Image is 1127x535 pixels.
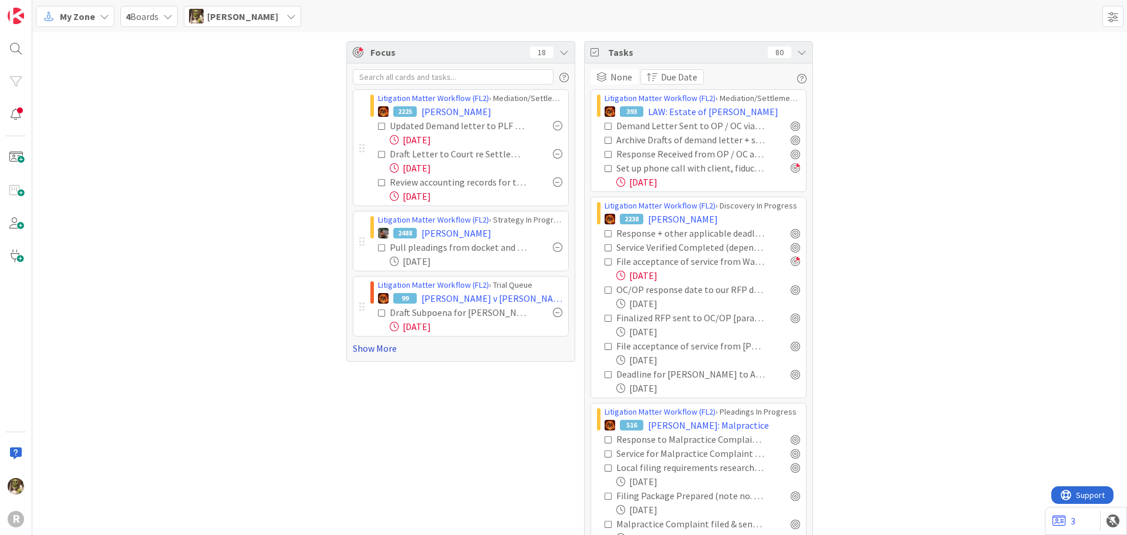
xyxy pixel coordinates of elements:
a: Litigation Matter Workflow (FL2) [378,93,489,103]
div: Demand Letter Sent to OP / OC via US Mail + Email [616,119,765,133]
div: 393 [620,106,643,117]
img: Visit kanbanzone.com [8,8,24,24]
div: [DATE] [390,133,562,147]
div: [DATE] [616,297,800,311]
div: [DATE] [390,189,562,203]
div: [DATE] [616,503,800,517]
div: 2225 [393,106,417,117]
span: [PERSON_NAME] [207,9,278,23]
div: Response + other applicable deadlines calendared [616,226,765,240]
img: TR [378,106,389,117]
img: TR [605,420,615,430]
span: None [610,70,632,84]
div: › Mediation/Settlement in Progress [605,92,800,105]
input: Search all cards and tasks... [353,69,554,85]
div: Deadline for [PERSON_NAME] to Answer Complaint : [DATE] [616,367,765,381]
div: [DATE] [616,268,800,282]
div: Malpractice Complaint filed & sent out for Service [paralegal] by [DATE] [616,517,765,531]
div: › Mediation/Settlement in Progress [378,92,562,105]
div: Finalized RFP sent to OC/OP [paralegal] [616,311,765,325]
div: Service Verified Completed (depends on service method) [616,240,765,254]
img: TR [605,214,615,224]
img: DG [189,9,204,23]
img: MW [378,228,389,238]
button: Due Date [640,69,704,85]
div: › Pleadings In Progress [605,406,800,418]
div: › Discovery In Progress [605,200,800,212]
a: Litigation Matter Workflow (FL2) [378,280,489,290]
img: TR [378,293,389,304]
span: Boards [126,9,158,23]
a: Litigation Matter Workflow (FL2) [605,93,716,103]
a: Litigation Matter Workflow (FL2) [605,406,716,417]
div: [DATE] [616,353,800,367]
span: LAW: Estate of [PERSON_NAME] [648,105,778,119]
div: Draft Letter to Court re Settlement - attorney fees [390,147,527,161]
div: [DATE] [616,475,800,489]
div: [DATE] [390,161,562,175]
div: Service for Malpractice Complaint Verified Completed (depends on service method) [paralegal] [616,446,765,460]
b: 4 [126,11,130,22]
div: › Trial Queue [378,279,562,291]
a: Show More [353,341,569,355]
div: › Strategy In Progress [378,214,562,226]
span: [PERSON_NAME]: Malpractice [648,418,769,432]
span: [PERSON_NAME] [648,212,718,226]
div: [DATE] [616,381,800,395]
div: [DATE] [616,175,800,189]
div: Updated Demand letter to PLF re atty fees (see 9/2 email) [390,119,527,133]
div: 99 [393,293,417,304]
div: Local filing requirements researched from [GEOGRAPHIC_DATA] [paralegal] [616,460,765,475]
span: My Zone [60,9,95,23]
div: Set up phone call with client, fiduciary and her attorney (see 9/8 email) [616,161,765,175]
div: 2488 [393,228,417,238]
span: Tasks [608,45,762,59]
img: TR [605,106,615,117]
div: Review accounting records for the trust / circulate to Trustee and Beneficiaries (see 9/2 email) [390,175,527,189]
div: Response Received from OP / OC and saved to file [616,147,765,161]
div: Response to Malpractice Complaint calendared & card next deadline updated [paralegal] [616,432,765,446]
div: Archive Drafts of demand letter + save final version in correspondence folder [616,133,765,147]
span: [PERSON_NAME] [421,105,491,119]
div: File acceptance of service from Wang & Brighthouse [616,254,765,268]
span: [PERSON_NAME] v [PERSON_NAME] [421,291,562,305]
div: OC/OP response date to our RFP docketed [paralegal] [616,282,765,297]
div: Draft Subpoena for [PERSON_NAME] [390,305,527,319]
div: 80 [768,46,791,58]
div: [DATE] [390,319,562,334]
span: Due Date [661,70,697,84]
div: R [8,511,24,527]
a: 3 [1052,514,1075,528]
a: Litigation Matter Workflow (FL2) [378,214,489,225]
div: [DATE] [390,254,562,268]
div: Filing Package Prepared (note no. of copies, cover sheet, etc.) + Filing Fee Noted [paralegal] [616,489,765,503]
div: [DATE] [616,325,800,339]
div: 2238 [620,214,643,224]
div: 516 [620,420,643,430]
a: Litigation Matter Workflow (FL2) [605,200,716,211]
span: Focus [370,45,521,59]
div: File acceptance of service from [PERSON_NAME] once signed [616,339,765,353]
img: DG [8,478,24,494]
span: Support [25,2,53,16]
span: [PERSON_NAME] [421,226,491,240]
div: 18 [530,46,554,58]
div: Pull pleadings from docket and curing documents into file [390,240,527,254]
